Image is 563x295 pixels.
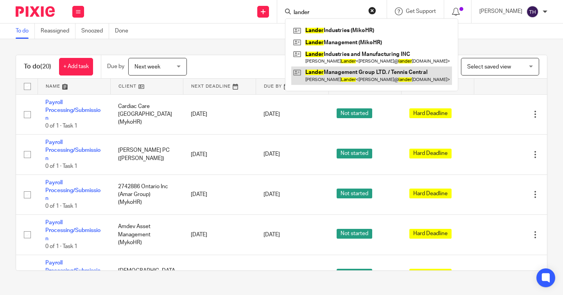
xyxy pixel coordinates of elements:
td: [DATE] [183,135,256,175]
span: Not started [337,108,372,118]
td: [DATE] [183,215,256,255]
a: Payroll Processing/Submission [45,220,100,241]
h1: To do [24,63,51,71]
span: [DATE] [264,112,280,117]
td: [DEMOGRAPHIC_DATA] Law (MykoHR) [110,255,183,295]
p: Due by [107,63,124,70]
span: Hard Deadline [409,189,452,198]
td: [DATE] [183,174,256,215]
p: [PERSON_NAME] [479,7,522,15]
span: Not started [337,189,372,198]
span: [DATE] [264,232,280,237]
span: [DATE] [264,152,280,157]
span: 0 of 1 · Task 1 [45,204,77,209]
td: [PERSON_NAME] PC ([PERSON_NAME]) [110,135,183,175]
span: Hard Deadline [409,108,452,118]
span: 0 of 1 · Task 1 [45,124,77,129]
td: Amdev Asset Management (MykoHR) [110,215,183,255]
span: 0 of 1 · Task 1 [45,244,77,249]
span: 0 of 1 · Task 1 [45,164,77,169]
a: Done [115,23,134,39]
span: Not started [337,149,372,158]
span: (20) [40,63,51,70]
td: Cardiac Care [GEOGRAPHIC_DATA] (MykoHR) [110,94,183,135]
td: [DATE] [183,94,256,135]
span: Hard Deadline [409,229,452,239]
span: Next week [134,64,160,70]
a: Payroll Processing/Submission [45,100,100,121]
span: [DATE] [264,192,280,197]
a: Payroll Processing/Submission [45,260,100,282]
span: Hard Deadline [409,149,452,158]
a: Payroll Processing/Submission [45,180,100,201]
span: Not started [337,229,372,239]
span: Select saved view [467,64,511,70]
a: To do [16,23,35,39]
td: [DATE] [183,255,256,295]
button: Clear [368,7,376,14]
input: Search [293,9,363,16]
span: Hard Deadline [409,269,452,279]
a: Snoozed [81,23,109,39]
a: Reassigned [41,23,75,39]
span: Get Support [406,9,436,14]
img: svg%3E [526,5,539,18]
a: Payroll Processing/Submission [45,140,100,161]
span: Not started [337,269,372,279]
td: 2742886 Ontario Inc (Amar Group) (MykoHR) [110,174,183,215]
a: + Add task [59,58,93,76]
img: Pixie [16,6,55,17]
